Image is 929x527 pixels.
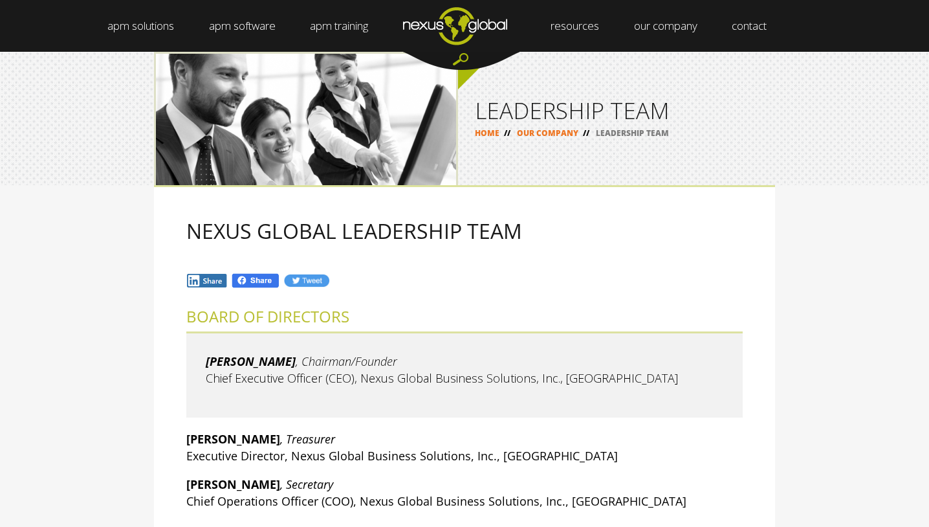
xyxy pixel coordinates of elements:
h2: BOARD OF DIRECTORS [186,308,743,325]
em: , Treasurer [280,431,335,447]
span: Chief Executive Officer (CEO), Nexus Global Business Solutions, Inc., [GEOGRAPHIC_DATA] [206,370,678,386]
em: , Secretary [280,477,333,492]
strong: [PERSON_NAME] [186,431,280,447]
a: OUR COMPANY [517,128,578,139]
strong: [PERSON_NAME] [186,477,280,492]
span: // [499,128,515,139]
h2: NEXUS GLOBAL LEADERSHIP TEAM [186,219,743,242]
img: In.jpg [186,273,228,288]
em: , Chairman/Founder [296,353,397,369]
em: [PERSON_NAME] [206,353,296,369]
span: Chief Operations Officer (COO), Nexus Global Business Solutions, Inc., [GEOGRAPHIC_DATA] [186,493,686,509]
span: Executive Director, Nexus Global Business Solutions, Inc., [GEOGRAPHIC_DATA] [186,448,618,464]
img: Fb.png [231,273,280,289]
h1: LEADERSHIP TEAM [475,99,758,122]
a: HOME [475,128,499,139]
span: // [578,128,594,139]
img: Tw.jpg [283,273,330,288]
